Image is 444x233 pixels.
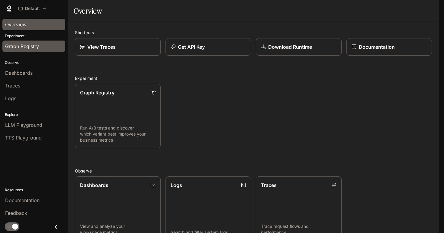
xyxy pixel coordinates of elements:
button: All workspaces [16,2,49,15]
a: Graph RegistryRun A/B tests and discover which variant best improves your business metrics [75,84,161,148]
h2: Shortcuts [75,29,432,36]
p: Download Runtime [268,43,312,51]
h2: Observe [75,168,432,174]
a: Documentation [346,38,432,56]
h1: Overview [74,5,102,17]
p: Traces [261,182,277,189]
a: View Traces [75,38,161,56]
p: Run A/B tests and discover which variant best improves your business metrics [80,125,156,143]
p: Dashboards [80,182,108,189]
a: Download Runtime [256,38,342,56]
p: Documentation [359,43,395,51]
h2: Experiment [75,75,432,81]
p: Logs [171,182,182,189]
p: Graph Registry [80,89,114,96]
button: Get API Key [166,38,251,56]
p: View Traces [87,43,116,51]
p: Get API Key [178,43,205,51]
p: Default [25,6,40,11]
